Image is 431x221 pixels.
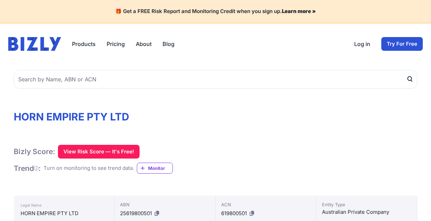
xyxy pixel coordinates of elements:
[72,40,96,48] button: Products
[14,110,417,123] h1: HORN EMPIRE PTY LTD
[322,208,411,216] div: Australian Private Company
[107,40,125,48] a: Pricing
[14,147,55,156] h1: Bizly Score:
[120,201,209,208] div: ABN
[21,201,107,209] div: Legal Name
[136,40,152,48] a: About
[14,70,417,89] input: Search by Name, ABN or ACN
[44,164,134,172] div: Turn on monitoring to see trend data.
[148,165,172,172] span: Monitor
[221,210,247,217] span: 619800501
[381,37,423,51] a: Try For Free
[14,164,41,173] h1: Trend :
[58,145,140,159] button: View Risk Score — It's Free!
[137,163,173,174] a: Monitor
[8,8,423,15] h4: 🎁 Get a FREE Risk Report and Monitoring Credit when you sign up.
[354,40,370,48] a: Log in
[163,40,175,48] a: Blog
[322,201,411,208] div: Entity Type
[282,8,316,14] a: Learn more »
[221,201,311,208] div: ACN
[120,210,152,217] span: 25619800501
[21,209,107,218] div: HORN EMPIRE PTY LTD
